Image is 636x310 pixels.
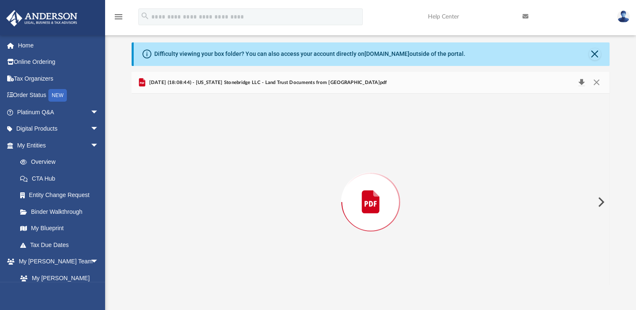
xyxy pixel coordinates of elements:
[4,10,80,26] img: Anderson Advisors Platinum Portal
[90,104,107,121] span: arrow_drop_down
[6,87,111,104] a: Order StatusNEW
[6,121,111,137] a: Digital Productsarrow_drop_down
[147,79,387,87] span: [DATE] (18:08:44) - [US_STATE] Stonebridge LLC - Land Trust Documents from [GEOGRAPHIC_DATA]pdf
[12,170,111,187] a: CTA Hub
[90,121,107,138] span: arrow_drop_down
[6,137,111,154] a: My Entitiesarrow_drop_down
[90,137,107,154] span: arrow_drop_down
[6,104,111,121] a: Platinum Q&Aarrow_drop_down
[154,50,465,58] div: Difficulty viewing your box folder? You can also access your account directly on outside of the p...
[6,37,111,54] a: Home
[6,253,107,270] a: My [PERSON_NAME] Teamarrow_drop_down
[591,190,610,214] button: Next File
[589,48,601,60] button: Close
[6,70,111,87] a: Tax Organizers
[12,203,111,220] a: Binder Walkthrough
[12,154,111,171] a: Overview
[588,77,604,89] button: Close
[12,187,111,204] a: Entity Change Request
[364,50,409,57] a: [DOMAIN_NAME]
[617,11,630,23] img: User Pic
[113,12,124,22] i: menu
[113,16,124,22] a: menu
[12,236,111,253] a: Tax Due Dates
[12,270,103,297] a: My [PERSON_NAME] Team
[48,89,67,102] div: NEW
[12,220,107,237] a: My Blueprint
[6,54,111,71] a: Online Ordering
[90,253,107,271] span: arrow_drop_down
[574,77,589,89] button: Download
[140,11,150,21] i: search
